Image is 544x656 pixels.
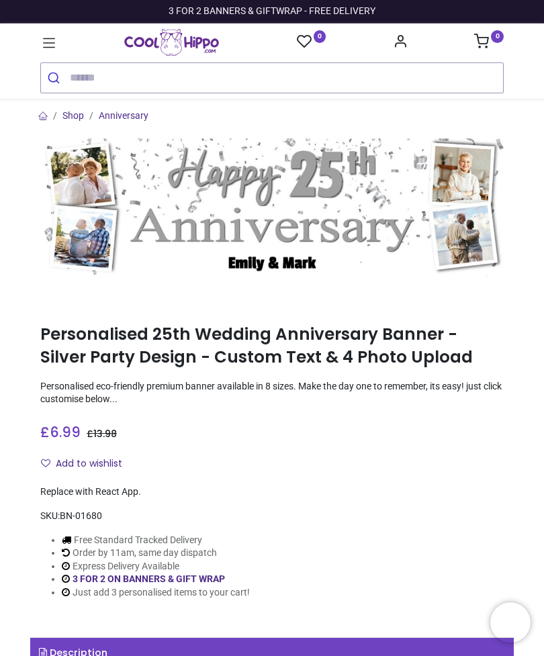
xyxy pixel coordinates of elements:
[491,30,504,43] sup: 0
[99,110,148,121] a: Anniversary
[50,422,81,442] span: 6.99
[393,38,408,48] a: Account Info
[93,427,117,440] span: 13.98
[40,485,504,499] div: Replace with React App.
[62,560,250,573] li: Express Delivery Available
[41,63,70,93] button: Submit
[124,29,219,56] a: Logo of Cool Hippo
[40,138,504,277] img: Personalised 25th Wedding Anniversary Banner - Silver Party Design - Custom Text & 4 Photo Upload
[41,459,50,468] i: Add to wishlist
[40,380,504,406] p: Personalised eco-friendly premium banner available in 8 sizes. Make the day one to remember, its ...
[62,547,250,560] li: Order by 11am, same day dispatch
[297,34,326,50] a: 0
[40,323,504,369] h1: Personalised 25th Wedding Anniversary Banner - Silver Party Design - Custom Text & 4 Photo Upload
[62,110,84,121] a: Shop
[474,38,504,48] a: 0
[62,534,250,547] li: Free Standard Tracked Delivery
[40,453,134,475] button: Add to wishlistAdd to wishlist
[87,427,117,440] span: £
[60,510,102,521] span: BN-01680
[40,510,504,523] div: SKU:
[62,586,250,600] li: Just add 3 personalised items to your cart!
[40,422,81,442] span: £
[124,29,219,56] img: Cool Hippo
[314,30,326,43] sup: 0
[169,5,375,18] div: 3 FOR 2 BANNERS & GIFTWRAP - FREE DELIVERY
[490,602,531,643] iframe: Brevo live chat
[73,573,225,584] a: 3 FOR 2 ON BANNERS & GIFT WRAP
